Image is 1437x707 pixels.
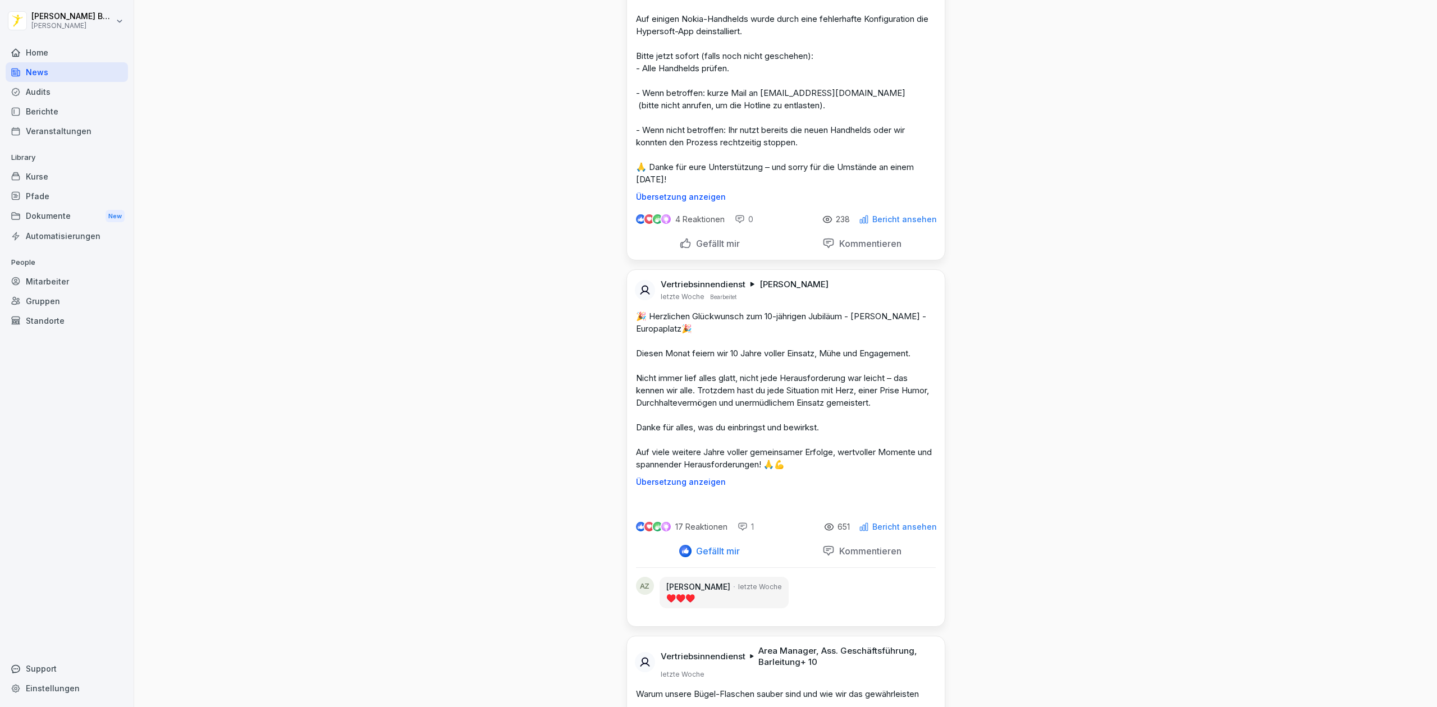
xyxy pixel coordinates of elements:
[666,581,730,593] p: [PERSON_NAME]
[645,522,653,531] img: love
[6,206,128,227] div: Dokumente
[645,215,653,223] img: love
[6,62,128,82] a: News
[6,43,128,62] a: Home
[6,186,128,206] a: Pfade
[653,214,662,224] img: celebrate
[872,522,937,531] p: Bericht ansehen
[6,659,128,678] div: Support
[6,102,128,121] a: Berichte
[31,22,113,30] p: [PERSON_NAME]
[692,238,740,249] p: Gefällt mir
[835,545,901,557] p: Kommentieren
[653,522,662,531] img: celebrate
[661,670,704,679] p: letzte Woche
[661,522,671,532] img: inspiring
[106,210,125,223] div: New
[666,593,782,604] p: ♥️♥️♥️
[6,678,128,698] a: Einstellungen
[692,545,740,557] p: Gefällt mir
[759,279,829,290] p: [PERSON_NAME]
[661,279,745,290] p: Vertriebsinnendienst
[710,292,736,301] p: Bearbeitet
[758,645,931,668] p: Area Manager, Ass. Geschäftsführung, Barleitung + 10
[636,478,936,486] p: Übersetzung anzeigen
[636,522,645,531] img: like
[636,310,936,471] p: 🎉 Herzlichen Glückwunsch zum 10-jährigen Jubiläum - [PERSON_NAME] - Europaplatz🎉 Diesen Monat fei...
[661,292,704,301] p: letzte Woche
[6,82,128,102] a: Audits
[6,254,128,272] p: People
[661,214,671,224] img: inspiring
[636,577,654,595] div: AZ
[836,215,850,224] p: 238
[6,167,128,186] a: Kurse
[735,214,753,225] div: 0
[6,206,128,227] a: DokumenteNew
[636,192,936,201] p: Übersetzung anzeigen
[872,215,937,224] p: Bericht ansehen
[636,215,645,224] img: like
[6,311,128,330] a: Standorte
[738,521,754,532] div: 1
[6,226,128,246] a: Automatisierungen
[6,149,128,167] p: Library
[835,238,901,249] p: Kommentieren
[675,522,727,531] p: 17 Reaktionen
[31,12,113,21] p: [PERSON_NAME] Bogomolec
[6,291,128,311] a: Gruppen
[838,522,850,531] p: 651
[661,651,745,662] p: Vertriebsinnendienst
[738,582,782,592] p: letzte Woche
[675,215,725,224] p: 4 Reaktionen
[6,272,128,291] a: Mitarbeiter
[6,121,128,141] a: Veranstaltungen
